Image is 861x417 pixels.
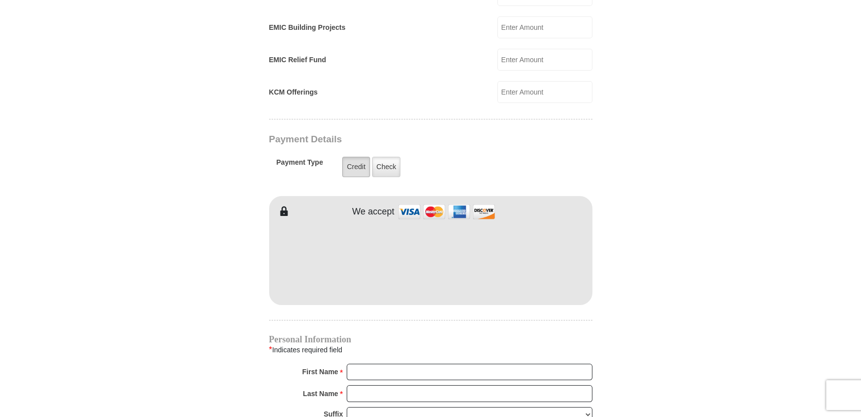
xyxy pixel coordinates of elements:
h4: We accept [352,207,394,217]
h5: Payment Type [277,158,323,172]
label: EMIC Relief Fund [269,55,326,65]
h4: Personal Information [269,335,592,343]
input: Enter Amount [497,16,592,38]
strong: Last Name [303,387,338,401]
img: credit cards accepted [397,201,496,222]
label: EMIC Building Projects [269,22,346,33]
input: Enter Amount [497,49,592,71]
h3: Payment Details [269,134,523,145]
label: KCM Offerings [269,87,318,98]
input: Enter Amount [497,81,592,103]
strong: First Name [302,365,338,379]
label: Credit [342,157,370,177]
div: Indicates required field [269,343,592,356]
label: Check [372,157,401,177]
